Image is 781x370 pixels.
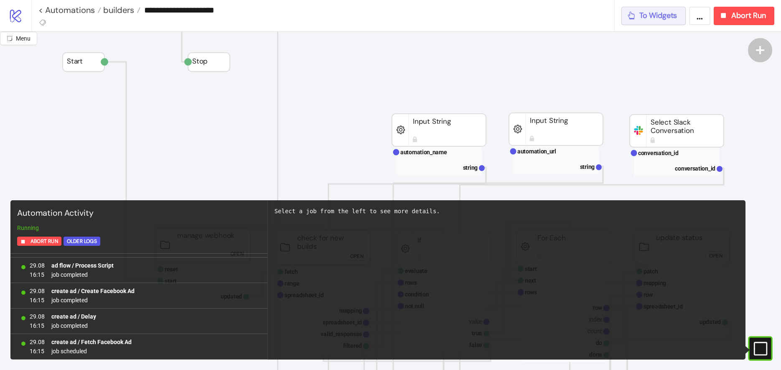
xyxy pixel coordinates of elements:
[101,6,140,14] a: builders
[64,237,100,246] button: Older Logs
[51,270,114,279] span: job completed
[30,270,45,279] span: 16:15
[30,286,45,296] span: 29.08
[639,11,677,20] span: To Widgets
[30,261,45,270] span: 29.08
[51,313,96,320] b: create ad / Delay
[30,296,45,305] span: 16:15
[16,35,31,42] span: Menu
[400,149,447,156] text: automation_name
[14,223,264,232] div: Running
[30,347,45,356] span: 16:15
[275,207,739,216] div: Select a job from the left to see more details.
[30,337,45,347] span: 29.08
[731,11,766,20] span: Abort Run
[31,237,58,246] span: Abort Run
[51,321,96,330] span: job completed
[101,5,134,15] span: builders
[638,150,679,156] text: conversation_id
[51,296,135,305] span: job completed
[580,163,595,170] text: string
[30,312,45,321] span: 29.08
[689,7,710,25] button: ...
[14,204,264,223] div: Automation Activity
[51,347,132,356] span: job scheduled
[621,7,686,25] button: To Widgets
[51,339,132,345] b: create ad / Fetch Facebook Ad
[30,321,45,330] span: 16:15
[714,7,774,25] button: Abort Run
[517,148,556,155] text: automation_url
[7,36,13,41] span: radius-bottomright
[463,164,478,171] text: string
[675,165,715,172] text: conversation_id
[17,237,61,246] button: Abort Run
[51,288,135,294] b: create ad / Create Facebook Ad
[67,237,97,246] div: Older Logs
[51,262,114,269] b: ad flow / Process Script
[38,6,101,14] a: < Automations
